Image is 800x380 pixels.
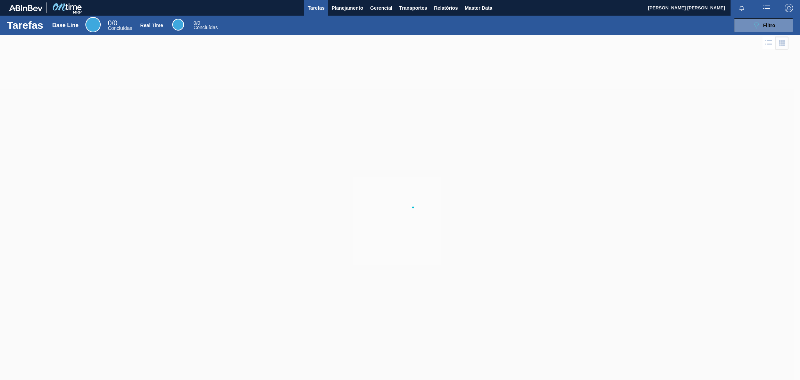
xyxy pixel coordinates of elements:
[52,22,79,28] div: Base Line
[108,19,111,27] span: 0
[108,20,132,31] div: Base Line
[465,4,492,12] span: Master Data
[731,3,753,13] button: Notificações
[193,20,200,26] span: / 0
[193,21,218,30] div: Real Time
[308,4,325,12] span: Tarefas
[108,19,117,27] span: / 0
[9,5,42,11] img: TNhmsLtSVTkK8tSr43FrP2fwEKptu5GPRR3wAAAABJRU5ErkJggg==
[85,17,101,32] div: Base Line
[193,20,196,26] span: 0
[762,4,771,12] img: userActions
[7,21,43,29] h1: Tarefas
[763,23,775,28] span: Filtro
[370,4,392,12] span: Gerencial
[434,4,458,12] span: Relatórios
[172,19,184,31] div: Real Time
[193,25,218,30] span: Concluídas
[734,18,793,32] button: Filtro
[399,4,427,12] span: Transportes
[140,23,163,28] div: Real Time
[108,25,132,31] span: Concluídas
[332,4,363,12] span: Planejamento
[785,4,793,12] img: Logout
